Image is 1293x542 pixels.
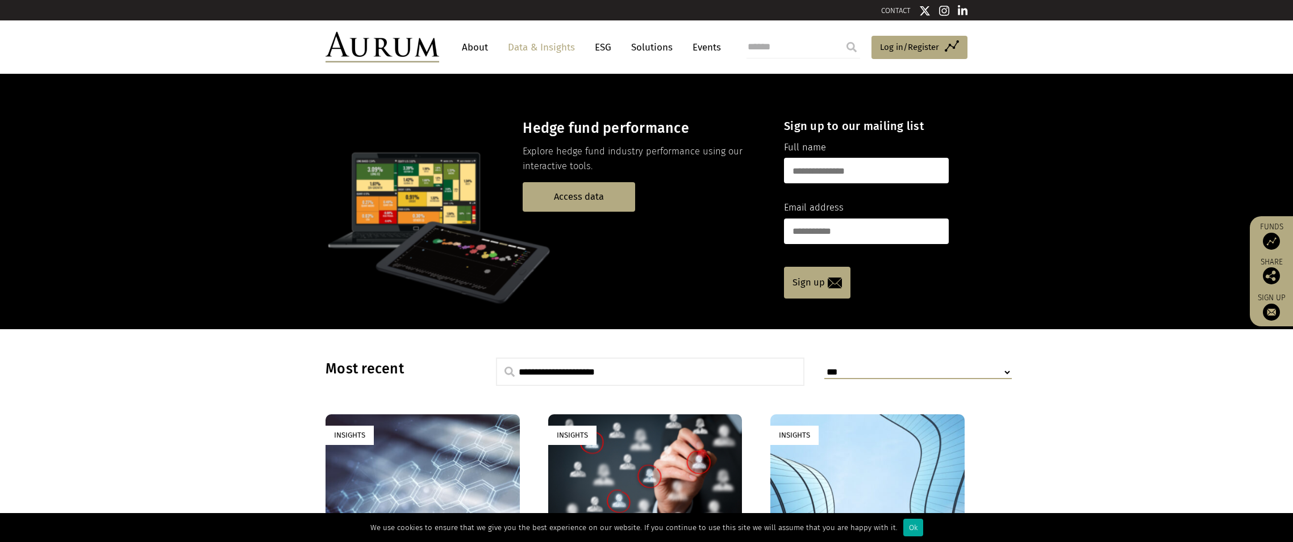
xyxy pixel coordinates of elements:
a: Data & Insights [502,37,581,58]
input: Submit [840,36,863,58]
img: email-icon [828,278,842,288]
a: Sign up [1256,293,1287,321]
img: Share this post [1263,267,1280,284]
a: Log in/Register [871,36,967,60]
img: Twitter icon [919,5,931,16]
span: Log in/Register [880,40,939,54]
a: Solutions [625,37,678,58]
div: Insights [770,426,819,444]
a: Sign up [784,267,850,299]
img: search.svg [504,367,515,377]
div: Ok [903,519,923,536]
a: About [456,37,494,58]
img: Access Funds [1263,233,1280,250]
a: ESG [589,37,617,58]
img: Linkedin icon [958,5,968,16]
a: Funds [1256,222,1287,250]
div: Insights [548,426,597,444]
img: Instagram icon [939,5,949,16]
a: CONTACT [881,6,911,15]
img: Aurum [326,32,439,62]
h3: Hedge fund performance [523,120,764,137]
a: Access data [523,182,635,211]
label: Full name [784,140,826,155]
p: Explore hedge fund industry performance using our interactive tools. [523,144,764,174]
div: Share [1256,258,1287,284]
label: Email address [784,200,844,215]
div: Insights [326,426,374,444]
a: Events [687,37,721,58]
h3: Most recent [326,360,468,377]
h4: Sign up to our mailing list [784,119,949,133]
img: Sign up to our newsletter [1263,304,1280,321]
